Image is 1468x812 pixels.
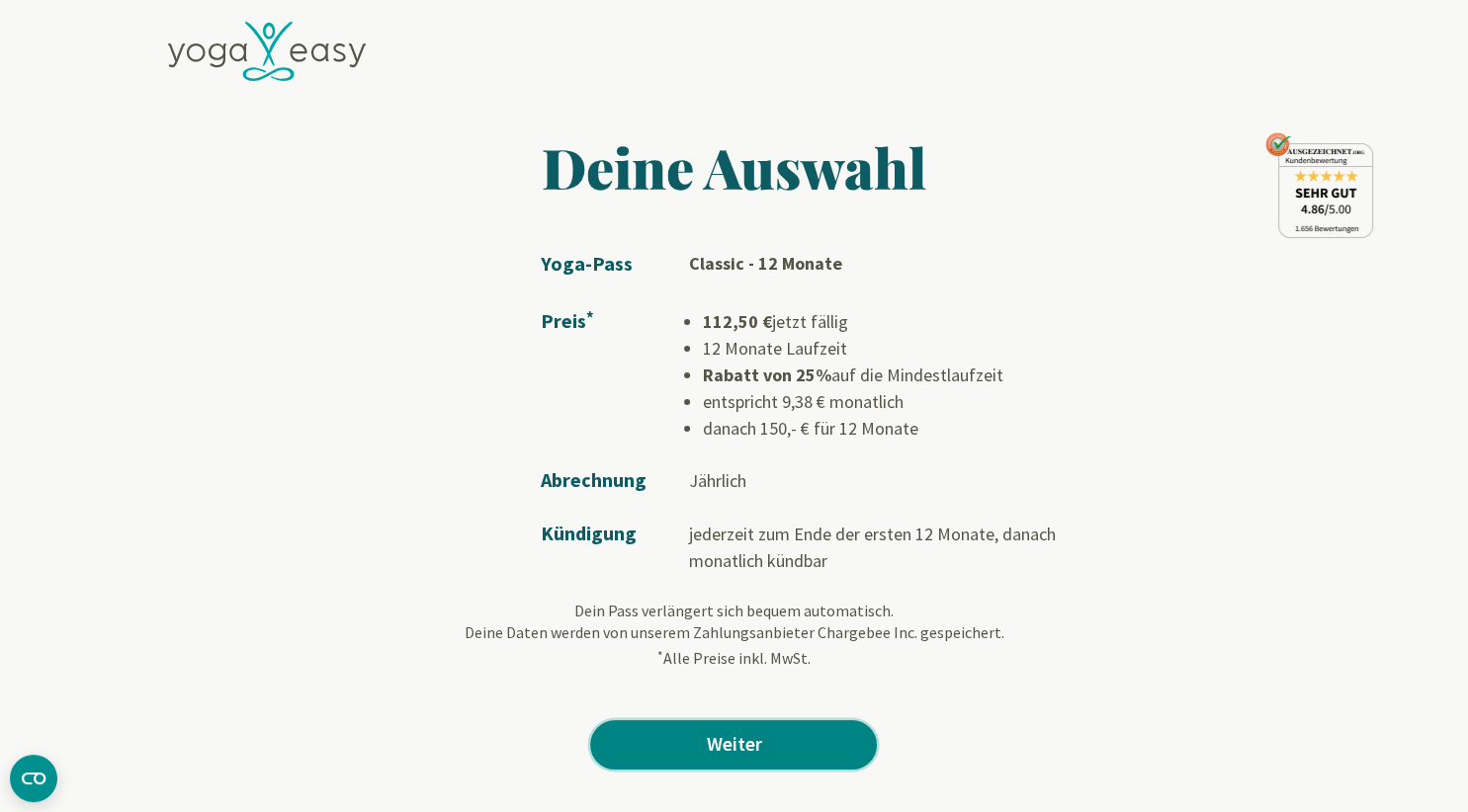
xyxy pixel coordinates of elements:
[541,495,689,574] td: Kündigung
[703,308,1075,335] li: jetzt fällig
[703,415,1075,442] li: danach 150,- € für 12 Monate
[703,364,831,386] b: Rabatt von 25%
[541,442,689,495] td: Abrechnung
[10,755,57,802] button: CMP-Widget öffnen
[377,132,1092,202] h1: Deine Auswahl
[541,279,689,442] td: Preis
[541,249,689,279] td: Yoga-Pass
[689,495,1075,574] td: jederzeit zum Ende der ersten 12 Monate, danach monatlich kündbar
[703,388,1075,415] li: entspricht 9,38 € monatlich
[703,362,1075,388] li: auf die Mindestlaufzeit
[590,720,877,770] a: Weiter
[689,442,1075,495] td: Jährlich
[703,335,1075,362] li: 12 Monate Laufzeit
[377,600,1092,671] p: Dein Pass verlängert sich bequem automatisch. Deine Daten werden von unserem Zahlungsanbieter Cha...
[1265,132,1373,238] img: ausgezeichnet_seal.png
[703,310,772,333] b: 112,50 €
[689,249,1075,279] td: Classic - 12 Monate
